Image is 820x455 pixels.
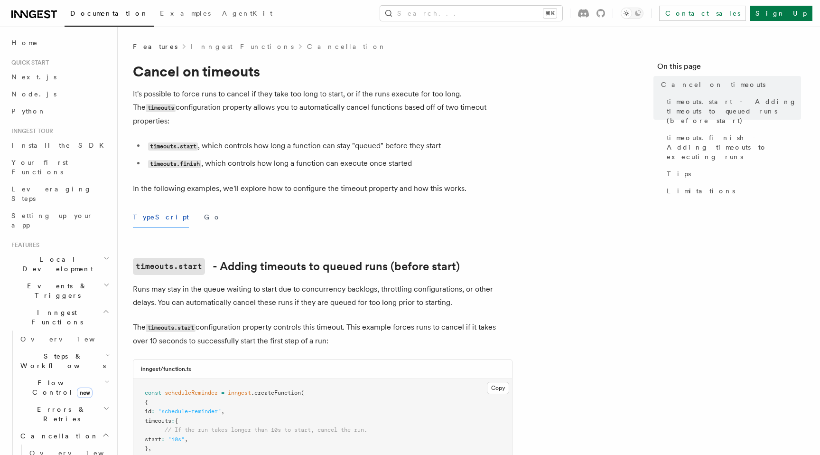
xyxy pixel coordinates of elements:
a: Home [8,34,112,51]
a: timeouts.finish - Adding timeouts to executing runs [663,129,801,165]
span: new [77,388,93,398]
span: : [161,436,165,443]
code: timeouts.finish [148,160,201,168]
span: Documentation [70,9,149,17]
span: id [145,408,151,415]
a: timeouts.start - Adding timeouts to queued runs (before start) [663,93,801,129]
button: TypeScript [133,207,189,228]
span: , [148,445,151,452]
code: timeouts.start [146,324,196,332]
span: Examples [160,9,211,17]
a: Inngest Functions [191,42,294,51]
p: In the following examples, we'll explore how to configure the timeout property and how this works. [133,182,512,195]
span: Features [8,241,39,249]
code: timeouts.start [148,142,198,151]
code: timeouts.start [133,258,205,275]
a: timeouts.start- Adding timeouts to queued runs (before start) [133,258,460,275]
span: Steps & Workflows [17,351,106,370]
h4: On this page [657,61,801,76]
span: Python [11,107,46,115]
span: ( [301,389,304,396]
span: Cancellation [17,431,99,441]
a: AgentKit [216,3,278,26]
button: Copy [487,382,509,394]
span: timeouts [145,417,171,424]
span: "10s" [168,436,185,443]
span: Features [133,42,177,51]
li: , which controls how long a function can stay "queued" before they start [145,139,512,153]
span: } [145,445,148,452]
a: Leveraging Steps [8,180,112,207]
span: Home [11,38,38,47]
span: const [145,389,161,396]
a: Tips [663,165,801,182]
span: { [175,417,178,424]
button: Search...⌘K [380,6,562,21]
button: Steps & Workflows [17,348,112,374]
p: Runs may stay in the queue waiting to start due to concurrency backlogs, throttling configuration... [133,283,512,309]
a: Setting up your app [8,207,112,234]
span: // If the run takes longer than 10s to start, cancel the run. [165,427,367,433]
a: Sign Up [750,6,812,21]
a: Cancel on timeouts [657,76,801,93]
span: Leveraging Steps [11,185,92,202]
a: Documentation [65,3,154,27]
span: Setting up your app [11,212,93,229]
span: Quick start [8,59,49,66]
span: Limitations [667,186,735,196]
span: Your first Functions [11,159,68,176]
span: Overview [20,335,118,343]
span: { [145,399,148,406]
button: Events & Triggers [8,277,112,304]
span: Inngest Functions [8,308,102,327]
button: Inngest Functions [8,304,112,331]
span: Local Development [8,255,103,274]
kbd: ⌘K [543,9,557,18]
span: Flow Control [17,378,104,397]
a: Contact sales [659,6,746,21]
span: Events & Triggers [8,281,103,300]
a: Cancellation [307,42,387,51]
span: .createFunction [251,389,301,396]
span: Errors & Retries [17,405,103,424]
span: = [221,389,224,396]
button: Toggle dark mode [621,8,643,19]
button: Go [204,207,221,228]
p: The configuration property controls this timeout. This example forces runs to cancel if it takes ... [133,321,512,348]
button: Local Development [8,251,112,277]
span: Cancel on timeouts [661,80,765,89]
button: Errors & Retries [17,401,112,427]
span: scheduleReminder [165,389,218,396]
a: Overview [17,331,112,348]
a: Examples [154,3,216,26]
a: Next.js [8,68,112,85]
span: timeouts.start - Adding timeouts to queued runs (before start) [667,97,801,125]
span: inngest [228,389,251,396]
li: , which controls how long a function can execute once started [145,157,512,171]
span: , [185,436,188,443]
span: Inngest tour [8,127,53,135]
h1: Cancel on timeouts [133,63,512,80]
span: Tips [667,169,691,179]
span: Next.js [11,73,56,81]
h3: inngest/function.ts [141,365,191,373]
span: Node.js [11,90,56,98]
span: AgentKit [222,9,272,17]
span: "schedule-reminder" [158,408,221,415]
span: , [221,408,224,415]
code: timeouts [146,104,176,112]
a: Install the SDK [8,137,112,154]
a: Python [8,103,112,120]
button: Flow Controlnew [17,374,112,401]
span: Install the SDK [11,142,110,149]
a: Node.js [8,85,112,103]
span: : [171,417,175,424]
p: It's possible to force runs to cancel if they take too long to start, or if the runs execute for ... [133,87,512,128]
span: : [151,408,155,415]
span: timeouts.finish - Adding timeouts to executing runs [667,133,801,161]
a: Your first Functions [8,154,112,180]
span: start [145,436,161,443]
a: Limitations [663,182,801,199]
button: Cancellation [17,427,112,445]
